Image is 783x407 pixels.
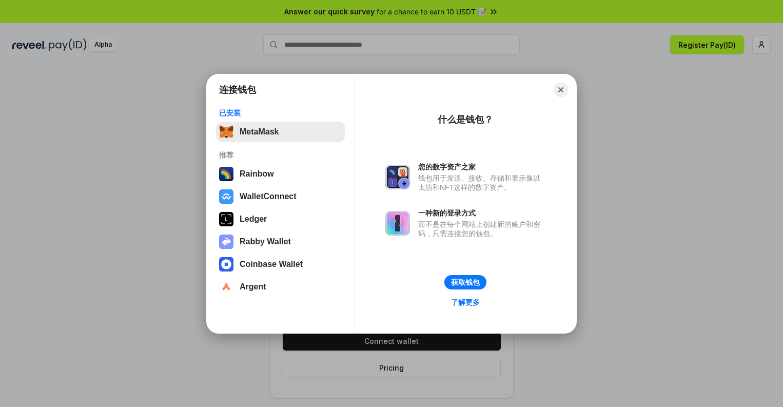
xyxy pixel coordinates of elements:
img: svg+xml,%3Csvg%20xmlns%3D%22http%3A%2F%2Fwww.w3.org%2F2000%2Fsvg%22%20fill%3D%22none%22%20viewBox... [219,235,233,249]
button: WalletConnect [216,186,345,207]
div: 推荐 [219,150,342,160]
div: 而不是在每个网站上创建新的账户和密码，只需连接您的钱包。 [418,220,545,238]
img: svg+xml,%3Csvg%20width%3D%2228%22%20height%3D%2228%22%20viewBox%3D%220%200%2028%2028%22%20fill%3D... [219,189,233,204]
div: Rabby Wallet [240,237,291,246]
div: Rainbow [240,169,274,179]
button: Rabby Wallet [216,231,345,252]
div: 什么是钱包？ [438,113,493,126]
div: 您的数字资产之家 [418,162,545,171]
div: Argent [240,282,266,292]
div: Coinbase Wallet [240,260,303,269]
div: 获取钱包 [451,278,480,287]
div: 钱包用于发送、接收、存储和显示像以太坊和NFT这样的数字资产。 [418,173,545,192]
div: 一种新的登录方式 [418,208,545,218]
button: Argent [216,277,345,297]
img: svg+xml,%3Csvg%20xmlns%3D%22http%3A%2F%2Fwww.w3.org%2F2000%2Fsvg%22%20fill%3D%22none%22%20viewBox... [385,165,410,189]
button: MetaMask [216,122,345,142]
a: 了解更多 [445,296,486,309]
img: svg+xml,%3Csvg%20fill%3D%22none%22%20height%3D%2233%22%20viewBox%3D%220%200%2035%2033%22%20width%... [219,125,233,139]
div: Ledger [240,215,267,224]
button: 获取钱包 [444,275,486,289]
img: svg+xml,%3Csvg%20xmlns%3D%22http%3A%2F%2Fwww.w3.org%2F2000%2Fsvg%22%20width%3D%2228%22%20height%3... [219,212,233,226]
img: svg+xml,%3Csvg%20xmlns%3D%22http%3A%2F%2Fwww.w3.org%2F2000%2Fsvg%22%20fill%3D%22none%22%20viewBox... [385,211,410,236]
button: Rainbow [216,164,345,184]
button: Coinbase Wallet [216,254,345,275]
button: Ledger [216,209,345,229]
button: Close [554,83,568,97]
div: MetaMask [240,127,279,137]
h1: 连接钱包 [219,84,256,96]
div: 已安装 [219,108,342,118]
div: 了解更多 [451,298,480,307]
img: svg+xml,%3Csvg%20width%3D%22120%22%20height%3D%22120%22%20viewBox%3D%220%200%20120%20120%22%20fil... [219,167,233,181]
img: svg+xml,%3Csvg%20width%3D%2228%22%20height%3D%2228%22%20viewBox%3D%220%200%2028%2028%22%20fill%3D... [219,280,233,294]
div: WalletConnect [240,192,297,201]
img: svg+xml,%3Csvg%20width%3D%2228%22%20height%3D%2228%22%20viewBox%3D%220%200%2028%2028%22%20fill%3D... [219,257,233,272]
